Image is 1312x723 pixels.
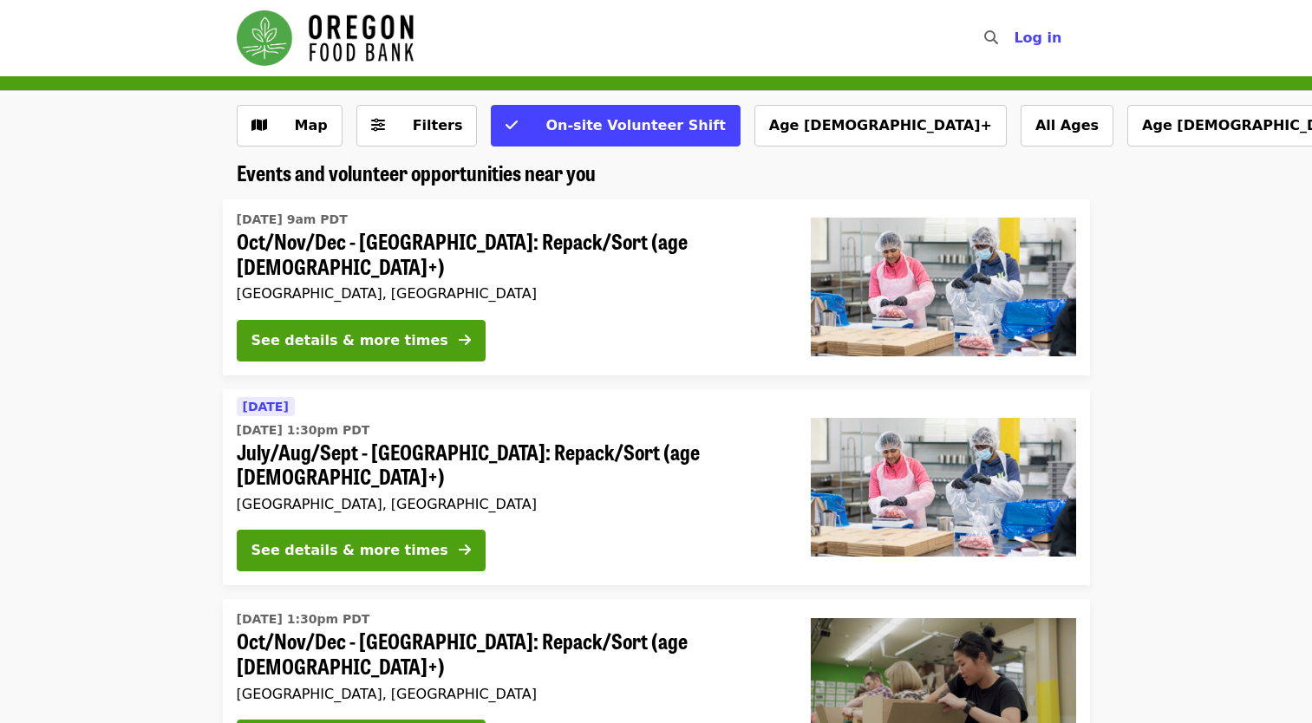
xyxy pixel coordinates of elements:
[237,686,783,702] div: [GEOGRAPHIC_DATA], [GEOGRAPHIC_DATA]
[237,211,348,229] time: [DATE] 9am PDT
[223,389,1090,586] a: See details for "July/Aug/Sept - Beaverton: Repack/Sort (age 10+)"
[413,117,463,134] span: Filters
[984,29,998,46] i: search icon
[237,229,783,279] span: Oct/Nov/Dec - [GEOGRAPHIC_DATA]: Repack/Sort (age [DEMOGRAPHIC_DATA]+)
[237,157,596,187] span: Events and volunteer opportunities near you
[371,117,385,134] i: sliders-h icon
[459,332,471,348] i: arrow-right icon
[356,105,478,147] button: Filters (0 selected)
[295,117,328,134] span: Map
[237,530,486,571] button: See details & more times
[754,105,1007,147] button: Age [DEMOGRAPHIC_DATA]+
[459,542,471,558] i: arrow-right icon
[1014,29,1061,46] span: Log in
[237,610,370,629] time: [DATE] 1:30pm PDT
[237,320,486,361] button: See details & more times
[237,105,343,147] button: Show map view
[1008,17,1022,59] input: Search
[237,629,783,679] span: Oct/Nov/Dec - [GEOGRAPHIC_DATA]: Repack/Sort (age [DEMOGRAPHIC_DATA]+)
[237,421,370,440] time: [DATE] 1:30pm PDT
[237,440,783,490] span: July/Aug/Sept - [GEOGRAPHIC_DATA]: Repack/Sort (age [DEMOGRAPHIC_DATA]+)
[251,540,448,561] div: See details & more times
[811,218,1076,356] img: Oct/Nov/Dec - Beaverton: Repack/Sort (age 10+) organized by Oregon Food Bank
[237,285,783,302] div: [GEOGRAPHIC_DATA], [GEOGRAPHIC_DATA]
[237,10,414,66] img: Oregon Food Bank - Home
[1021,105,1113,147] button: All Ages
[1000,21,1075,55] button: Log in
[237,496,783,512] div: [GEOGRAPHIC_DATA], [GEOGRAPHIC_DATA]
[251,330,448,351] div: See details & more times
[811,418,1076,557] img: July/Aug/Sept - Beaverton: Repack/Sort (age 10+) organized by Oregon Food Bank
[251,117,267,134] i: map icon
[491,105,740,147] button: On-site Volunteer Shift
[506,117,518,134] i: check icon
[545,117,725,134] span: On-site Volunteer Shift
[243,400,289,414] span: [DATE]
[223,199,1090,375] a: See details for "Oct/Nov/Dec - Beaverton: Repack/Sort (age 10+)"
